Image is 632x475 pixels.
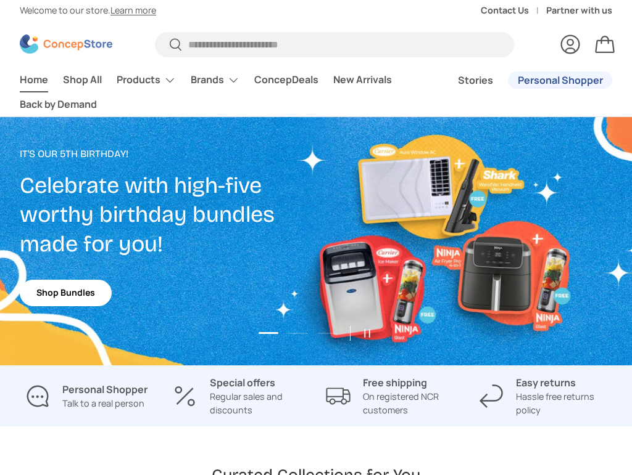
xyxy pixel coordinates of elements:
a: Home [20,68,48,92]
p: On registered NCR customers [363,390,459,416]
a: Easy returns Hassle free returns policy [479,375,612,416]
a: Personal Shopper [508,71,612,89]
a: Free shipping On registered NCR customers [326,375,459,416]
a: Back by Demand [20,92,97,116]
strong: Easy returns [516,376,576,389]
a: Special offers Regular sales and discounts [173,375,306,416]
h2: Celebrate with high-five worthy birthday bundles made for you! [20,171,316,259]
summary: Products [109,68,183,92]
p: Regular sales and discounts [210,390,306,416]
a: Learn more [110,4,156,16]
a: Personal Shopper Talk to a real person [20,375,153,416]
nav: Secondary [428,68,612,116]
p: It's our 5th Birthday! [20,147,316,161]
a: Contact Us [481,4,546,17]
summary: Brands [183,68,247,92]
p: Hassle free returns policy [516,390,612,416]
strong: Personal Shopper [62,383,148,396]
a: Brands [191,68,239,92]
a: Shop Bundles [20,280,112,306]
a: Shop All [63,68,102,92]
p: Welcome to our store. [20,4,156,17]
a: Stories [458,68,493,92]
strong: Free shipping [363,376,427,389]
a: ConcepDeals [254,68,318,92]
a: Products [117,68,176,92]
p: Talk to a real person [62,397,148,410]
nav: Primary [20,68,428,116]
strong: Special offers [210,376,275,389]
span: Personal Shopper [518,75,603,85]
a: New Arrivals [333,68,392,92]
a: Partner with us [546,4,612,17]
img: ConcepStore [20,35,112,54]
